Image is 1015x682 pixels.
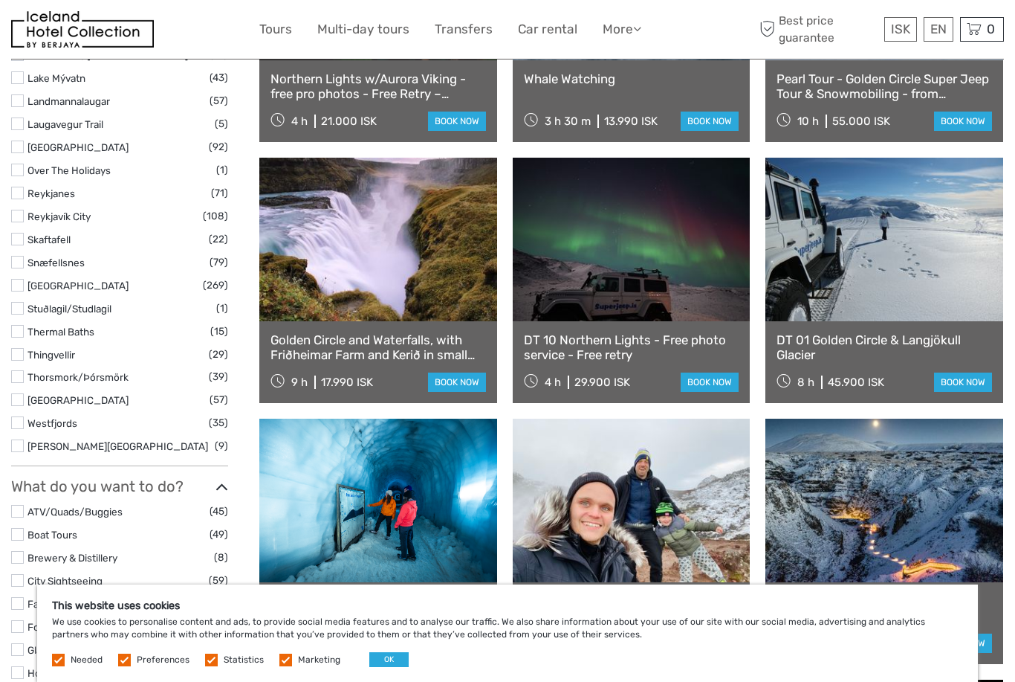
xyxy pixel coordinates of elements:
a: Tours [259,19,292,40]
div: 45.900 ISK [828,376,884,389]
p: We're away right now. Please check back later! [21,26,168,38]
div: 17.990 ISK [321,376,373,389]
a: Snæfellsnes [27,257,85,268]
a: Thermal Baths [27,326,94,338]
div: 21.000 ISK [321,115,377,128]
span: (22) [209,231,228,248]
a: [GEOGRAPHIC_DATA] [27,394,129,406]
a: Thingvellir [27,349,75,361]
h5: This website uses cookies [52,599,963,612]
div: 29.900 ISK [574,376,630,389]
a: book now [934,112,992,131]
span: ISK [891,22,910,36]
label: Needed [71,654,103,666]
a: book now [681,373,739,392]
a: ATV/Quads/Buggies [27,506,123,518]
a: Thorsmork/Þórsmörk [27,371,129,383]
a: book now [681,112,739,131]
span: 4 h [545,376,561,389]
a: Transfers [435,19,493,40]
span: (29) [209,346,228,363]
a: Skaftafell [27,234,71,245]
a: Boat Tours [27,529,77,541]
span: (71) [211,184,228,202]
span: (8) [214,549,228,566]
img: 481-8f989b07-3259-4bb0-90ed-3da368179bdc_logo_small.jpg [11,11,154,48]
a: [GEOGRAPHIC_DATA] [27,280,129,292]
span: 3 h 30 m [545,115,591,128]
a: Northern Lights w/Aurora Viking - free pro photos - Free Retry – minibus [270,71,486,102]
span: (57) [210,391,228,408]
a: Golden Circle and Waterfalls, with Friðheimar Farm and Kerið in small group [270,332,486,363]
a: DT 10 Northern Lights - Free photo service - Free retry [524,332,739,363]
label: Statistics [224,654,264,666]
span: (39) [209,368,228,385]
a: Multi-day tours [317,19,409,40]
a: Pearl Tour - Golden Circle Super Jeep Tour & Snowmobiling - from [GEOGRAPHIC_DATA] [776,71,992,102]
a: Horseback Riding [27,667,108,679]
span: (45) [210,503,228,520]
button: Open LiveChat chat widget [171,23,189,41]
div: EN [924,17,953,42]
a: Food & Drink [27,621,86,633]
a: More [603,19,641,40]
a: book now [428,373,486,392]
a: Car rental [518,19,577,40]
a: book now [934,373,992,392]
span: (79) [210,254,228,271]
span: (43) [210,69,228,86]
a: Reykjavík City [27,210,91,222]
span: Best price guarantee [756,13,881,45]
span: (35) [209,414,228,431]
h3: What do you want to do? [11,477,228,495]
a: Stuðlagil/Studlagil [27,303,111,315]
span: (15) [210,323,228,340]
span: 0 [985,22,997,36]
span: (57) [210,92,228,109]
a: book now [428,112,486,131]
span: 8 h [797,376,814,389]
span: (49) [210,526,228,543]
span: (1) [216,161,228,178]
span: 4 h [291,115,308,128]
a: Whale Watching [524,71,739,86]
a: Brewery & Distillery [27,552,117,564]
a: DT 01 Golden Circle & Langjökull Glacier [776,332,992,363]
a: Landmannalaugar [27,95,110,107]
span: (1) [216,300,228,317]
span: (108) [203,208,228,225]
a: Westfjords [27,417,77,429]
label: Marketing [298,654,340,666]
div: 13.990 ISK [604,115,658,128]
span: (92) [209,138,228,155]
span: (9) [215,437,228,454]
a: [PERSON_NAME][GEOGRAPHIC_DATA] [27,440,208,452]
label: Preferences [137,654,189,666]
a: Lake Mývatn [27,72,85,84]
a: Glacier Hike [27,644,82,656]
span: (5) [215,115,228,132]
a: Family Fun [27,598,77,610]
button: OK [369,652,409,667]
a: Reykjanes [27,187,75,199]
span: (269) [203,277,228,294]
a: [GEOGRAPHIC_DATA] [27,141,129,153]
div: We use cookies to personalise content and ads, to provide social media features and to analyse ou... [37,585,978,682]
span: (59) [209,572,228,589]
div: 55.000 ISK [832,115,890,128]
a: Laugavegur Trail [27,118,103,130]
a: Over The Holidays [27,164,111,176]
span: 9 h [291,376,308,389]
a: City Sightseeing [27,575,103,587]
span: 10 h [797,115,819,128]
